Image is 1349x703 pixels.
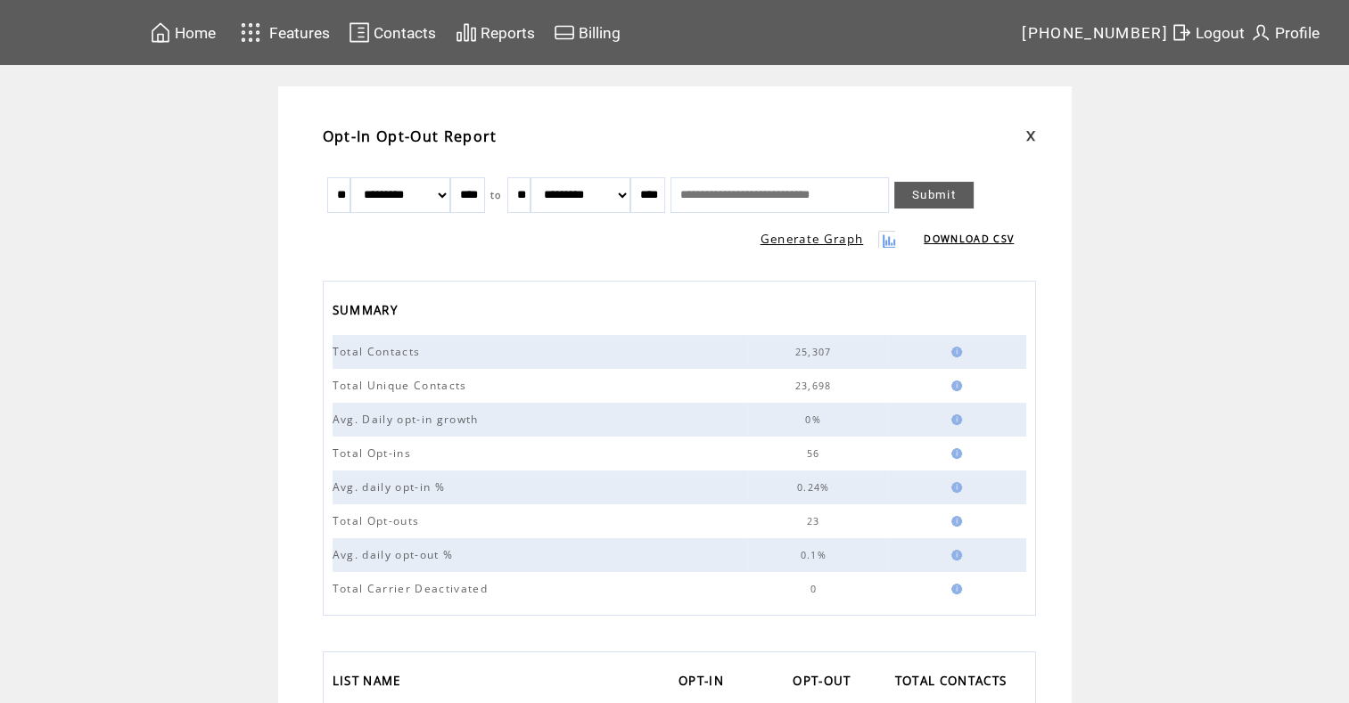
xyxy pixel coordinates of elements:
[946,448,962,459] img: help.gif
[895,668,1016,698] a: TOTAL CONTACTS
[333,344,425,359] span: Total Contacts
[1171,21,1192,44] img: exit.svg
[800,549,830,561] span: 0.1%
[1196,24,1245,42] span: Logout
[349,21,370,44] img: contacts.svg
[946,414,962,425] img: help.gif
[946,347,962,357] img: help.gif
[807,515,825,527] span: 23
[946,550,962,560] img: help.gif
[946,516,962,527] img: help.gif
[333,513,424,528] span: Total Opt-outs
[810,583,820,595] span: 0
[551,19,623,46] a: Billing
[333,668,406,698] span: LIST NAME
[333,479,449,495] span: Avg. daily opt-in %
[1247,19,1322,46] a: Profile
[233,15,333,50] a: Features
[481,24,535,42] span: Reports
[490,189,502,201] span: to
[946,380,962,391] img: help.gif
[795,380,836,392] span: 23,698
[333,446,415,461] span: Total Opt-ins
[453,19,538,46] a: Reports
[235,18,267,47] img: features.svg
[894,182,974,208] a: Submit
[805,413,826,426] span: 0%
[1022,24,1168,42] span: [PHONE_NUMBER]
[554,21,575,44] img: creidtcard.svg
[946,482,962,493] img: help.gif
[147,19,218,46] a: Home
[346,19,439,46] a: Contacts
[333,378,472,393] span: Total Unique Contacts
[797,481,835,494] span: 0.24%
[793,668,860,698] a: OPT-OUT
[333,581,492,596] span: Total Carrier Deactivated
[579,24,621,42] span: Billing
[761,231,864,247] a: Generate Graph
[1250,21,1271,44] img: profile.svg
[333,412,483,427] span: Avg. Daily opt-in growth
[269,24,330,42] span: Features
[175,24,216,42] span: Home
[456,21,477,44] img: chart.svg
[679,668,733,698] a: OPT-IN
[895,668,1012,698] span: TOTAL CONTACTS
[1168,19,1247,46] a: Logout
[333,547,458,562] span: Avg. daily opt-out %
[323,127,498,146] span: Opt-In Opt-Out Report
[333,298,402,327] span: SUMMARY
[1275,24,1320,42] span: Profile
[374,24,436,42] span: Contacts
[795,346,836,358] span: 25,307
[679,668,728,698] span: OPT-IN
[333,668,410,698] a: LIST NAME
[946,584,962,594] img: help.gif
[807,447,825,460] span: 56
[793,668,855,698] span: OPT-OUT
[150,21,171,44] img: home.svg
[924,233,1014,245] a: DOWNLOAD CSV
